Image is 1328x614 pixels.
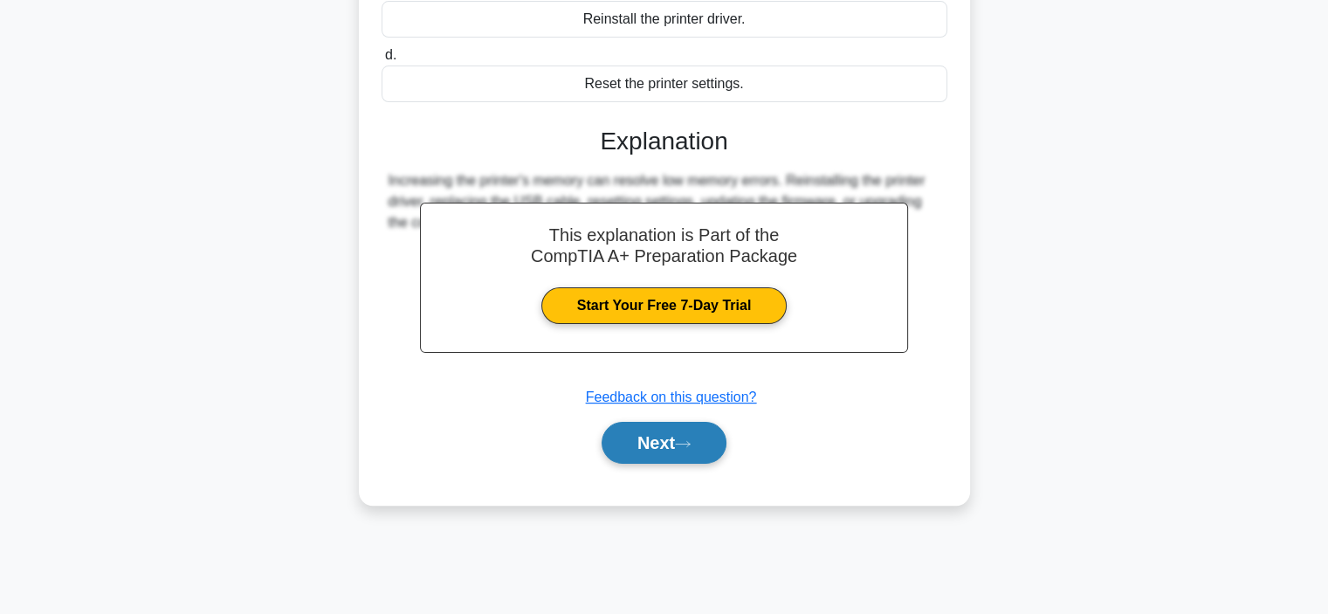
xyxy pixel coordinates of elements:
[602,422,726,464] button: Next
[389,170,940,233] div: Increasing the printer's memory can resolve low memory errors. Reinstalling the printer driver, r...
[541,287,787,324] a: Start Your Free 7-Day Trial
[385,47,396,62] span: d.
[382,66,947,102] div: Reset the printer settings.
[586,390,757,404] a: Feedback on this question?
[392,127,937,156] h3: Explanation
[382,1,947,38] div: Reinstall the printer driver.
